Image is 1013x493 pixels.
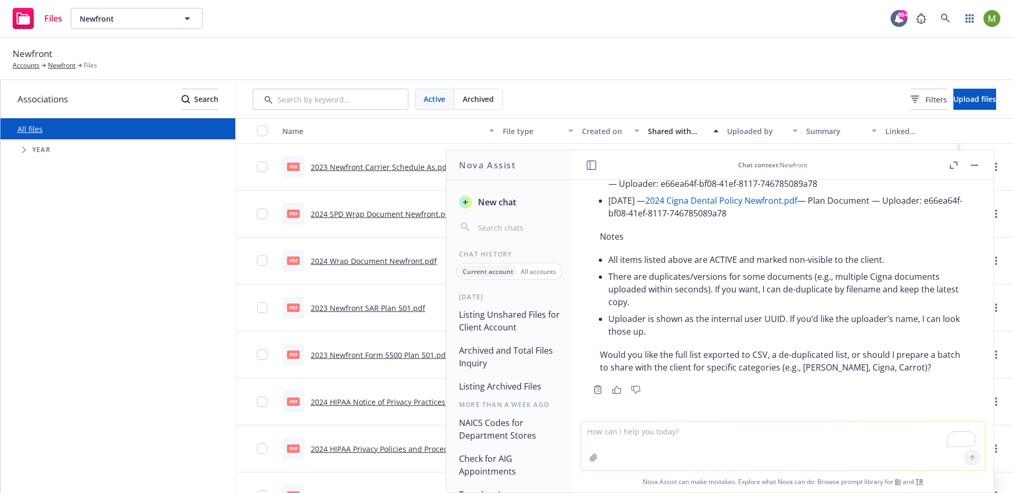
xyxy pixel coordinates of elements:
a: more [990,348,1002,361]
svg: Search [181,95,190,103]
a: Switch app [959,8,980,29]
span: pdf [287,257,300,264]
span: Newfront [13,47,52,61]
p: Notes [600,230,966,243]
a: All files [17,124,43,134]
input: Toggle Row Selected [257,349,267,360]
button: Name [278,118,499,144]
a: BI [895,477,901,486]
input: Select all [257,126,267,136]
h1: Nova Assist [459,159,516,172]
button: File type [499,118,578,144]
button: Newfront [71,8,203,29]
span: Year [32,147,51,153]
a: Search [935,8,956,29]
button: Upload files [953,89,996,110]
textarea: To enrich screen reader interactions, please activate Accessibility in Grammarly extension settings [581,422,985,470]
span: pdf [287,163,300,170]
div: File type [503,126,562,137]
div: Created on [582,126,628,137]
div: Chat History [446,250,572,259]
button: SearchSearch [181,89,218,110]
span: Filters [911,94,947,105]
li: Uploader is shown as the internal user UUID. If you’d like the uploader’s name, I can look those up. [608,310,966,340]
input: Toggle Row Selected [257,162,267,172]
div: Summary [806,126,865,137]
a: 2024 Cigna Dental Policy Newfront.pdf [645,195,797,206]
div: Search [181,89,218,109]
div: Tree Example [1,139,235,160]
a: more [990,207,1002,220]
div: : Newfront [598,160,947,169]
span: Newfront [80,13,171,24]
a: more [990,301,1002,314]
input: Toggle Row Selected [257,302,267,313]
p: Current account [463,267,513,276]
span: Chat context [738,160,778,169]
a: 2024 SPD Wrap Document Newfront.pdf [311,209,453,219]
button: Shared with client [644,118,723,144]
span: pdf [287,304,300,311]
a: Accounts [13,61,40,70]
p: Would you like the full list exported to CSV, a de-duplicated list, or should I prepare a batch t... [600,348,966,374]
img: photo [983,10,1000,27]
span: pdf [287,350,300,358]
a: 2024 Wrap Document Newfront.pdf [311,256,437,266]
div: Linked associations [885,126,956,137]
a: Report a Bug [911,8,932,29]
span: Filters [925,94,947,105]
button: Listing Unshared Files for Client Account [455,305,564,337]
div: Uploaded by [727,126,786,137]
a: 2024 HIPAA Privacy Policies and Procedures.pdf [311,444,479,454]
span: pdf [287,397,300,405]
button: Thumbs down [627,382,644,397]
button: Listing Archived Files [455,377,564,396]
span: New chat [476,196,516,208]
span: Archived [463,93,494,105]
p: All accounts [521,267,556,276]
div: [DATE] [446,292,572,301]
span: pdf [287,210,300,217]
a: 2023 Newfront Form 5500 Plan 501.pdf [311,350,448,360]
button: NAICS Codes for Department Stores [455,413,564,445]
input: Toggle Row Selected [257,208,267,219]
span: Files [44,14,62,23]
input: Toggle Row Selected [257,255,267,266]
button: New chat [455,193,564,212]
div: More than a week ago [446,400,572,409]
div: Shared with client [648,126,707,137]
li: [DATE] — — Plan Document — Uploader: e66ea64f-bf08-41ef-8117-746785089a78 [608,192,966,222]
li: All items listed above are ACTIVE and marked non-visible to the client. [608,251,966,268]
span: Upload files [953,94,996,104]
input: Toggle Row Selected [257,443,267,454]
input: Toggle Row Selected [257,396,267,407]
a: 2023 Newfront SAR Plan 501.pdf [311,303,425,313]
a: 2023 Newfront Carrier Schedule As.pdf [311,162,450,172]
a: Files [8,4,66,33]
li: There are duplicates/versions for some documents (e.g., multiple Cigna documents uploaded within ... [608,268,966,310]
button: Linked associations [881,118,960,144]
button: Created on [578,118,644,144]
a: more [990,442,1002,455]
a: Newfront [48,61,75,70]
div: Name [282,126,483,137]
span: Active [424,93,445,105]
input: Search chats [476,220,560,235]
button: Summary [802,118,881,144]
a: more [990,395,1002,408]
svg: Copy to clipboard [593,385,603,394]
span: Associations [17,92,68,106]
button: Uploaded by [723,118,802,144]
a: 2024 HIPAA Notice of Privacy Practices.pdf [311,397,460,407]
a: more [990,160,1002,173]
button: Filters [911,89,947,110]
span: Nova Assist can make mistakes. Explore what Nova can do: Browse prompt library for and [577,471,989,492]
span: Files [84,61,97,70]
button: Check for AIG Appointments [455,449,564,481]
input: Search by keyword... [253,89,408,110]
a: TR [915,477,923,486]
button: Archived and Total Files Inquiry [455,341,564,373]
a: more [990,254,1002,267]
span: pdf [287,444,300,452]
div: 99+ [898,10,907,20]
